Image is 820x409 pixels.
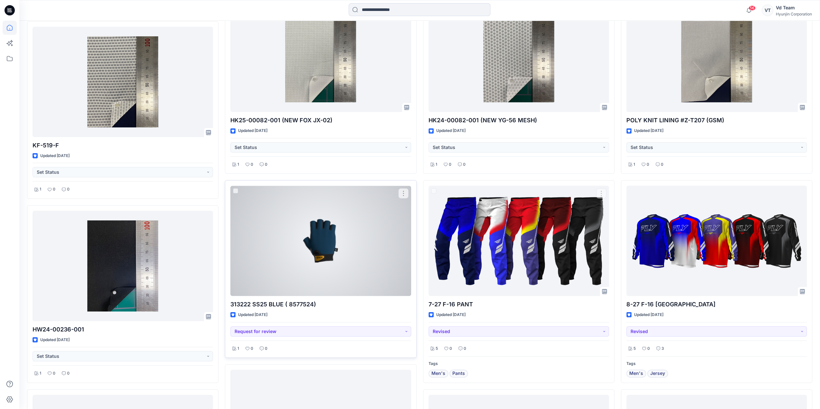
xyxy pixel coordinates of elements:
a: HK25-00082-001 (NEW FOX JX-02) [230,2,411,112]
p: 7-27 F-16 PANT [429,300,609,309]
p: 1 [237,345,239,352]
div: VT [762,5,773,16]
p: 5 [633,345,636,352]
span: 56 [748,5,756,11]
a: 8-27 F-16 JERSEY [626,186,807,296]
a: HK24-00082-001 (NEW YG-56 MESH) [429,2,609,112]
p: 0 [449,345,452,352]
p: Updated [DATE] [40,337,70,343]
p: Updated [DATE] [436,311,466,318]
p: Updated [DATE] [634,311,663,318]
p: 5 [436,345,438,352]
p: 0 [67,370,70,377]
div: Vd Team [776,4,812,12]
span: Pants [452,370,465,377]
p: HW24-00236-001 [33,325,213,334]
p: 0 [265,161,267,168]
span: Men's [431,370,445,377]
p: Tags [626,360,807,367]
a: POLY KNIT LINING #Z-T207 (GSM) [626,2,807,112]
p: 0 [647,161,649,168]
p: HK24-00082-001 (NEW YG-56 MESH) [429,116,609,125]
p: Updated [DATE] [238,127,267,134]
a: 7-27 F-16 PANT [429,186,609,296]
p: 0 [463,161,466,168]
p: 0 [449,161,451,168]
p: 1 [237,161,239,168]
p: 0 [661,161,663,168]
span: Jersey [650,370,665,377]
p: 0 [464,345,466,352]
p: HK25-00082-001 (NEW FOX JX-02) [230,116,411,125]
p: 1 [436,161,437,168]
p: Updated [DATE] [238,311,267,318]
p: 313222 SS25 BLUE ( 8577524) [230,300,411,309]
p: 0 [647,345,650,352]
p: 1 [633,161,635,168]
p: Updated [DATE] [436,127,466,134]
p: Updated [DATE] [40,153,70,159]
span: Men's [629,370,643,377]
p: POLY KNIT LINING #Z-T207 (GSM) [626,116,807,125]
p: Updated [DATE] [634,127,663,134]
p: 0 [53,186,55,193]
p: 8-27 F-16 [GEOGRAPHIC_DATA] [626,300,807,309]
p: Tags [429,360,609,367]
p: 1 [40,186,41,193]
p: 1 [40,370,41,377]
p: KF-519-F [33,141,213,150]
p: 3 [661,345,664,352]
a: 313222 SS25 BLUE ( 8577524) [230,186,411,296]
p: 0 [53,370,55,377]
p: 0 [251,345,253,352]
a: HW24-00236-001 [33,211,213,321]
p: 0 [251,161,253,168]
p: 0 [265,345,267,352]
a: KF-519-F [33,27,213,137]
p: 0 [67,186,70,193]
div: Hyunjin Corporation [776,12,812,16]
